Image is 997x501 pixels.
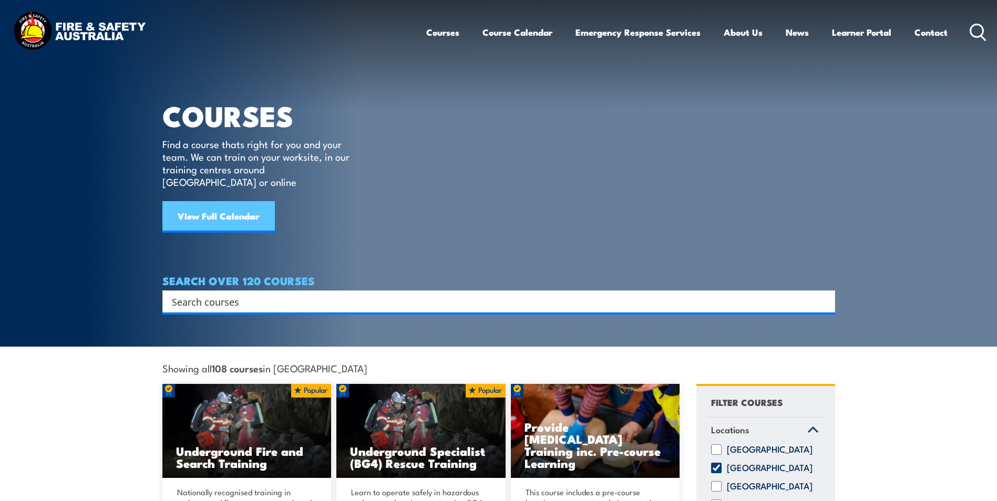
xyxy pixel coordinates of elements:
[336,384,506,478] img: Underground mine rescue
[336,384,506,478] a: Underground Specialist (BG4) Rescue Training
[426,18,459,46] a: Courses
[817,294,831,309] button: Search magnifier button
[724,18,763,46] a: About Us
[162,384,332,478] a: Underground Fire and Search Training
[711,423,749,437] span: Locations
[162,362,367,373] span: Showing all in [GEOGRAPHIC_DATA]
[727,463,813,473] label: [GEOGRAPHIC_DATA]
[727,481,813,492] label: [GEOGRAPHIC_DATA]
[162,384,332,478] img: Underground mine rescue
[162,275,835,286] h4: SEARCH OVER 120 COURSES
[575,18,701,46] a: Emergency Response Services
[832,18,891,46] a: Learner Portal
[511,384,680,478] img: Low Voltage Rescue and Provide CPR
[482,18,552,46] a: Course Calendar
[711,395,783,409] h4: FILTER COURSES
[706,417,824,445] a: Locations
[350,445,492,469] h3: Underground Specialist (BG4) Rescue Training
[212,361,263,375] strong: 108 courses
[525,421,666,469] h3: Provide [MEDICAL_DATA] Training inc. Pre-course Learning
[174,294,814,309] form: Search form
[162,103,365,128] h1: COURSES
[172,294,812,309] input: Search input
[786,18,809,46] a: News
[176,445,318,469] h3: Underground Fire and Search Training
[162,201,275,233] a: View Full Calendar
[162,138,354,188] p: Find a course thats right for you and your team. We can train on your worksite, in our training c...
[914,18,948,46] a: Contact
[511,384,680,478] a: Provide [MEDICAL_DATA] Training inc. Pre-course Learning
[727,444,813,455] label: [GEOGRAPHIC_DATA]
